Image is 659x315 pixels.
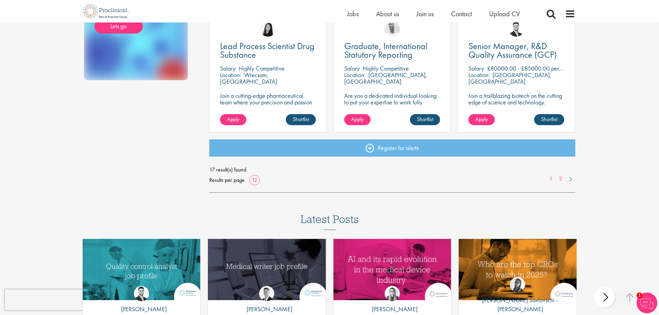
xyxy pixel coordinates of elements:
img: Hannah Burke [385,286,400,301]
img: Medical writer job profile [208,239,326,300]
span: Graduate, International Statutory Reporting [344,40,427,61]
img: Joshua Godden [509,21,524,37]
span: Location: [344,71,365,79]
a: Lead Process Scientist Drug Substance [220,42,316,59]
a: Senior Manager, R&D Quality Assurance (GCP) [468,42,564,59]
p: £80000.00 - £85000.00 per annum [487,64,576,72]
span: Location: [468,71,489,79]
a: 1 [546,175,556,183]
a: Contact [451,9,472,18]
img: Numhom Sudsok [260,21,276,37]
p: Highly Competitive [363,64,409,72]
span: Salary [344,64,360,72]
img: Chatbot [637,293,657,313]
p: [GEOGRAPHIC_DATA], [GEOGRAPHIC_DATA] [468,71,551,85]
a: 2 [556,175,566,183]
img: Joshua Bye [384,21,400,37]
img: quality control analyst job profile [83,239,201,300]
span: Salary [220,64,236,72]
div: next [594,287,615,308]
h3: Latest Posts [301,213,359,230]
a: Join us [417,9,434,18]
a: Shortlist [286,114,316,125]
span: Lead Process Scientist Drug Substance [220,40,314,61]
span: 17 result(s) found [209,165,575,175]
span: Location: [220,71,241,79]
img: Theodora Savlovschi - Wicks [510,277,525,292]
a: Link to a post [459,239,577,300]
a: Jobs [347,9,359,18]
span: Salary [468,64,484,72]
p: [GEOGRAPHIC_DATA], [GEOGRAPHIC_DATA] [344,71,427,85]
span: Apply [475,115,488,123]
a: Shortlist [410,114,440,125]
a: Link to a post [333,239,451,300]
a: Lets go [94,19,143,34]
a: Apply [468,114,495,125]
p: Join a cutting-edge pharmaceutical team where your precision and passion for quality will help sh... [220,92,316,119]
span: 1 [637,293,642,298]
img: Top 10 CROs 2025 | Proclinical [459,239,577,300]
a: Register for alerts [209,139,575,157]
span: Apply [227,115,239,123]
p: Are you a dedicated individual looking to put your expertise to work fully flexibly in a hybrid p... [344,92,440,112]
a: Link to a post [208,239,326,300]
a: Link to a post [83,239,201,300]
a: Graduate, International Statutory Reporting [344,42,440,59]
img: George Watson [259,286,274,301]
a: About us [376,9,399,18]
p: Highly Competitive [239,64,285,72]
img: AI and Its Impact on the Medical Device Industry | Proclinical [333,239,451,300]
a: Shortlist [534,114,564,125]
p: [PERSON_NAME] [367,305,418,314]
span: Results per page [209,175,245,185]
p: [PERSON_NAME] [241,305,292,314]
a: Apply [220,114,246,125]
span: Apply [351,115,364,123]
a: 12 [249,176,260,184]
p: [PERSON_NAME] [116,305,167,314]
span: Senior Manager, R&D Quality Assurance (GCP) [468,40,557,61]
a: Upload CV [489,9,520,18]
p: Wrecsam, [GEOGRAPHIC_DATA] [220,71,277,85]
iframe: reCAPTCHA [5,289,93,310]
p: [PERSON_NAME] Savlovschi - [PERSON_NAME] [459,296,577,313]
a: Apply [344,114,370,125]
img: Joshua Godden [134,286,149,301]
p: Join a trailblazing biotech on the cutting edge of science and technology. [468,92,564,105]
